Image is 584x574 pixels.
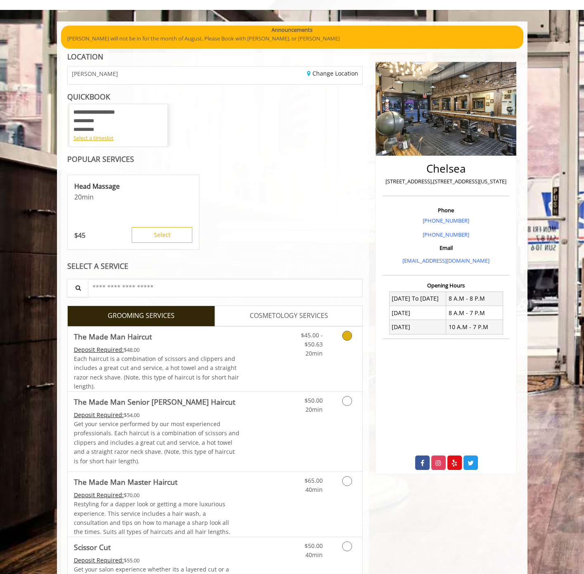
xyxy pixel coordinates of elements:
div: $48.00 [74,345,240,354]
p: [PERSON_NAME] will not be in for the month of August. Please Book with [PERSON_NAME], or [PERSON_... [67,34,517,43]
span: min [82,192,94,202]
a: Change Location [307,69,358,77]
div: $54.00 [74,410,240,420]
td: 10 A.M - 7 P.M [446,320,503,334]
span: 40min [305,486,323,493]
span: This service needs some Advance to be paid before we block your appointment [74,346,124,353]
p: [STREET_ADDRESS],[STREET_ADDRESS][US_STATE] [385,177,507,186]
h3: Opening Hours [383,282,509,288]
b: The Made Man Haircut [74,331,152,342]
td: 8 A.M - 8 P.M [446,292,503,306]
b: POPULAR SERVICES [67,154,134,164]
span: Restyling for a dapper look or getting a more luxurious experience. This service includes a hair ... [74,500,230,536]
span: This service needs some Advance to be paid before we block your appointment [74,491,124,499]
span: $45.00 - $50.63 [301,331,323,348]
h3: Email [385,245,507,251]
span: $50.00 [305,396,323,404]
span: 20min [305,406,323,413]
a: [PHONE_NUMBER] [423,217,469,224]
p: 20 [74,192,192,202]
b: Announcements [272,26,312,34]
b: QUICKBOOK [67,92,110,102]
span: COSMETOLOGY SERVICES [250,311,328,321]
td: [DATE] To [DATE] [389,292,446,306]
span: This service needs some Advance to be paid before we block your appointment [74,556,124,564]
span: 40min [305,551,323,559]
span: $65.00 [305,477,323,484]
a: [EMAIL_ADDRESS][DOMAIN_NAME] [402,257,489,264]
td: [DATE] [389,306,446,320]
span: 20min [305,349,323,357]
a: [PHONE_NUMBER] [423,231,469,238]
b: Scissor Cut [74,541,111,553]
span: $ [74,231,78,240]
button: Select [132,227,192,243]
h2: Chelsea [385,163,507,175]
div: SELECT A SERVICE [67,262,363,270]
b: The Made Man Master Haircut [74,476,177,488]
span: [PERSON_NAME] [72,71,118,77]
p: Head Massage [74,182,192,191]
b: The Made Man Senior [PERSON_NAME] Haircut [74,396,235,408]
td: [DATE] [389,320,446,334]
b: LOCATION [67,52,103,62]
div: $55.00 [74,556,240,565]
button: Service Search [67,279,88,297]
td: 8 A.M - 7 P.M [446,306,503,320]
p: 45 [74,231,85,240]
div: $70.00 [74,491,240,500]
span: $50.00 [305,542,323,550]
span: This service needs some Advance to be paid before we block your appointment [74,411,124,419]
div: Select a timeslot [73,134,163,142]
p: Get your service performed by our most experienced professionals. Each haircut is a combination o... [74,420,240,466]
h3: Phone [385,207,507,213]
span: GROOMING SERVICES [108,311,175,321]
span: Each haircut is a combination of scissors and clippers and includes a great cut and service, a ho... [74,355,239,390]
